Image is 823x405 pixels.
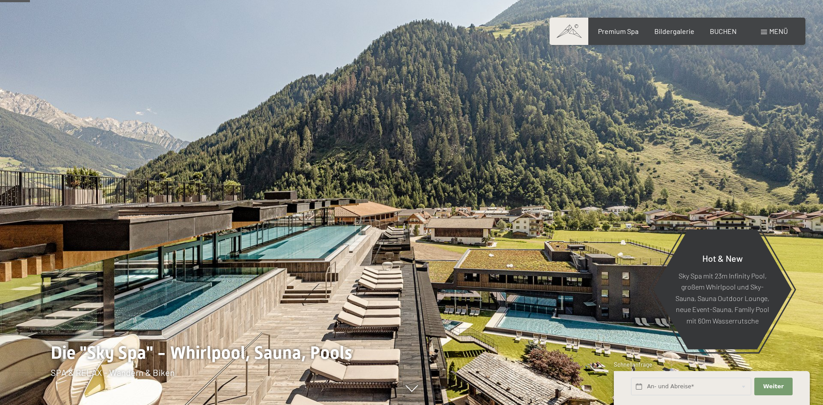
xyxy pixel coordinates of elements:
span: Menü [769,27,788,35]
span: Weiter [763,383,784,390]
a: BUCHEN [710,27,737,35]
span: Hot & New [702,253,743,263]
button: Weiter [754,378,792,396]
a: Premium Spa [598,27,638,35]
a: Bildergalerie [654,27,694,35]
span: 1 [613,383,615,391]
p: Sky Spa mit 23m Infinity Pool, großem Whirlpool und Sky-Sauna, Sauna Outdoor Lounge, neue Event-S... [675,270,770,326]
span: Schnellanfrage [614,361,652,368]
span: Einwilligung Marketing* [327,224,400,233]
a: Hot & New Sky Spa mit 23m Infinity Pool, großem Whirlpool und Sky-Sauna, Sauna Outdoor Lounge, ne... [653,229,792,350]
